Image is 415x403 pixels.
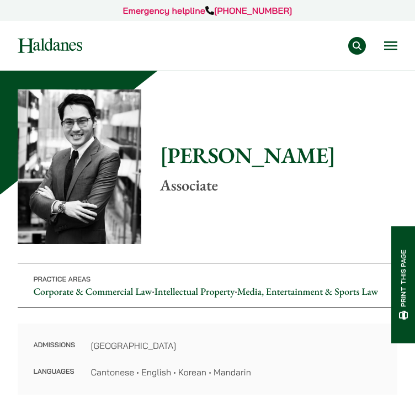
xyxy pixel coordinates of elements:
h1: [PERSON_NAME] [160,142,397,168]
a: Emergency helpline[PHONE_NUMBER] [123,5,292,16]
p: Associate [160,176,397,195]
dt: Languages [33,365,75,379]
p: • • [18,263,397,307]
dd: [GEOGRAPHIC_DATA] [91,339,381,352]
a: Media, Entertainment & Sports Law [237,285,378,298]
dd: Cantonese • English • Korean • Mandarin [91,365,381,379]
a: Corporate & Commercial Law [33,285,152,298]
dt: Admissions [33,339,75,365]
img: Logo of Haldanes [18,38,82,53]
a: Intellectual Property [155,285,235,298]
span: Practice Areas [33,275,91,284]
